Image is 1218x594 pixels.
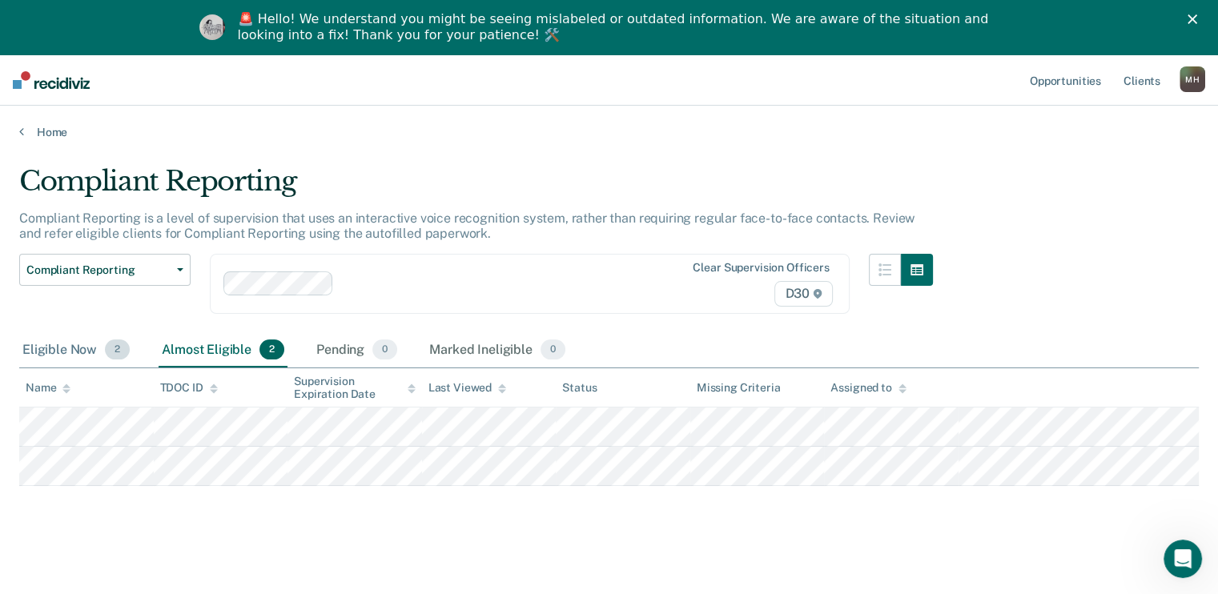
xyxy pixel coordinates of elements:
div: Almost Eligible2 [159,333,287,368]
div: Last Viewed [428,381,506,395]
span: 2 [105,339,130,360]
span: Compliant Reporting [26,263,171,277]
div: Close [1188,14,1204,24]
span: 0 [372,339,397,360]
button: Compliant Reporting [19,254,191,286]
div: Status [562,381,597,395]
div: Eligible Now2 [19,333,133,368]
a: Clients [1120,54,1164,106]
p: Compliant Reporting is a level of supervision that uses an interactive voice recognition system, ... [19,211,915,241]
button: MH [1180,66,1205,92]
img: Profile image for Kim [199,14,225,40]
iframe: Intercom live chat [1164,540,1202,578]
img: Recidiviz [13,71,90,89]
div: Clear supervision officers [693,261,829,275]
div: Name [26,381,70,395]
div: TDOC ID [160,381,218,395]
div: Missing Criteria [697,381,781,395]
a: Home [19,125,1199,139]
span: D30 [774,281,832,307]
a: Opportunities [1027,54,1104,106]
div: Compliant Reporting [19,165,933,211]
div: Supervision Expiration Date [294,375,416,402]
div: M H [1180,66,1205,92]
div: Assigned to [830,381,906,395]
div: Pending0 [313,333,400,368]
div: Marked Ineligible0 [426,333,569,368]
span: 2 [259,339,284,360]
div: 🚨 Hello! We understand you might be seeing mislabeled or outdated information. We are aware of th... [238,11,994,43]
span: 0 [541,339,565,360]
